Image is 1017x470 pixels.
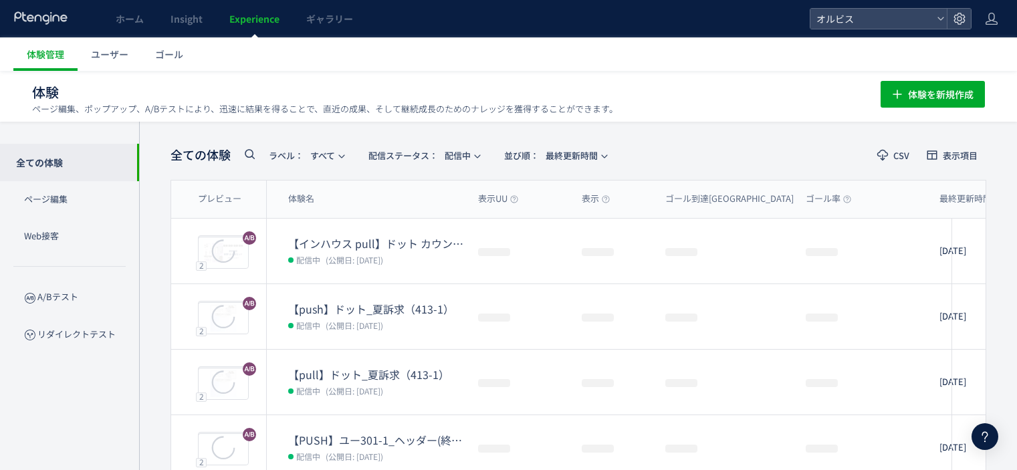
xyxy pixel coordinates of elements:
span: Experience [229,12,279,25]
span: ユーザー [91,47,128,61]
span: 体験管理 [27,47,64,61]
span: Insight [171,12,203,25]
span: ゴール [155,47,183,61]
span: ギャラリー [306,12,353,25]
span: オルビス [812,9,931,29]
span: ホーム [116,12,144,25]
